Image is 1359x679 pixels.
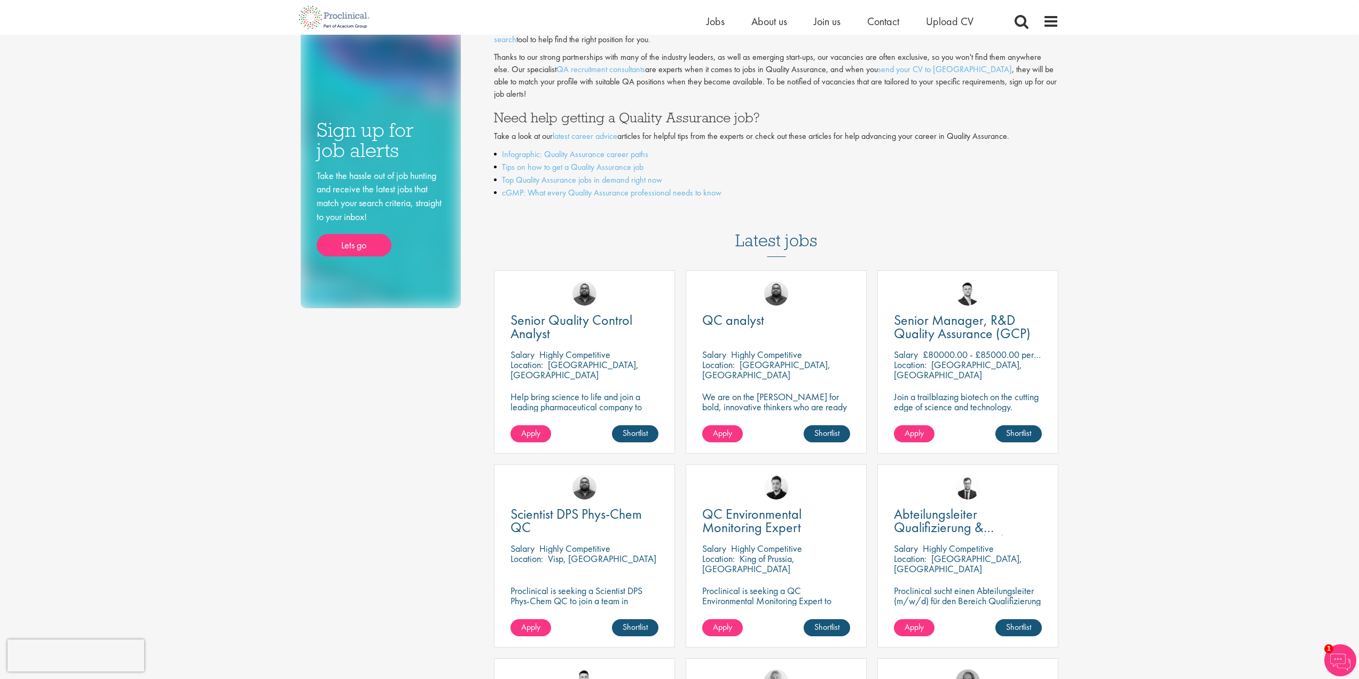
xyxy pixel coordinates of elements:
span: QC Environmental Monitoring Expert [702,505,802,536]
p: King of Prussia, [GEOGRAPHIC_DATA] [702,552,795,575]
img: Ashley Bennett [572,282,596,306]
p: Join a trailblazing biotech on the cutting edge of science and technology. [894,392,1042,412]
a: Shortlist [612,425,658,442]
a: Infographic: Quality Assurance career paths [502,149,648,160]
span: Salary [702,348,726,361]
p: [GEOGRAPHIC_DATA], [GEOGRAPHIC_DATA] [894,552,1022,575]
h3: Latest jobs [735,205,818,257]
a: Contact [867,14,899,28]
img: Anderson Maldonado [764,475,788,500]
img: Joshua Godden [956,282,980,306]
span: Location: [894,552,926,565]
span: Apply [713,621,732,633]
p: Visp, [GEOGRAPHIC_DATA] [548,552,656,565]
p: Help bring science to life and join a leading pharmaceutical company to play a key role in delive... [510,392,658,442]
img: Ashley Bennett [572,475,596,500]
span: Salary [894,542,918,555]
img: Ashley Bennett [764,282,788,306]
p: [GEOGRAPHIC_DATA], [GEOGRAPHIC_DATA] [702,358,830,381]
a: Apply [894,425,934,442]
a: Top Quality Assurance jobs in demand right now [502,174,662,185]
a: Shortlist [804,619,850,636]
span: Apply [905,621,924,633]
a: Tips on how to get a Quality Assurance job [502,161,643,173]
p: £80000.00 - £85000.00 per annum [923,348,1060,361]
h3: Sign up for job alerts [317,120,445,161]
span: Location: [702,358,735,371]
span: Salary [510,348,535,361]
p: [GEOGRAPHIC_DATA], [GEOGRAPHIC_DATA] [894,358,1022,381]
a: Join us [814,14,840,28]
span: Salary [510,542,535,555]
a: Senior Quality Control Analyst [510,314,658,340]
a: Shortlist [804,425,850,442]
p: Highly Competitive [539,542,610,555]
span: QC analyst [702,311,764,329]
span: Senior Manager, R&D Quality Assurance (GCP) [894,311,1031,342]
a: latest career advice [553,130,617,142]
span: Apply [905,427,924,439]
p: Proclinical sucht einen Abteilungsleiter (m/w/d) für den Bereich Qualifizierung zur Verstärkung d... [894,586,1042,636]
a: Shortlist [995,425,1042,442]
p: Highly Competitive [731,542,802,555]
a: send your CV to [GEOGRAPHIC_DATA] [878,64,1012,75]
p: We are on the [PERSON_NAME] for bold, innovative thinkers who are ready to help push the boundari... [702,392,850,442]
p: Highly Competitive [539,348,610,361]
a: Senior Manager, R&D Quality Assurance (GCP) [894,314,1042,340]
p: Proclinical is seeking a QC Environmental Monitoring Expert to support quality control operations... [702,586,850,626]
a: About us [751,14,787,28]
span: Salary [702,542,726,555]
p: [GEOGRAPHIC_DATA], [GEOGRAPHIC_DATA] [510,358,639,381]
a: QC analyst [702,314,850,327]
a: Apply [894,619,934,636]
a: Shortlist [995,619,1042,636]
a: Jobs [706,14,725,28]
a: Shortlist [612,619,658,636]
p: Proclinical is seeking a Scientist DPS Phys-Chem QC to join a team in [GEOGRAPHIC_DATA] [510,586,658,616]
a: Apply [702,619,743,636]
a: Apply [510,425,551,442]
p: Take a look at our articles for helpful tips from the experts or check out these articles for hel... [494,130,1059,143]
a: QC Environmental Monitoring Expert [702,508,850,534]
a: Scientist DPS Phys-Chem QC [510,508,658,534]
img: Chatbot [1324,644,1356,676]
span: Apply [713,427,732,439]
span: Apply [521,427,540,439]
span: Location: [510,358,543,371]
span: Apply [521,621,540,633]
iframe: reCAPTCHA [7,639,144,672]
a: cGMP: What every Quality Assurance professional needs to know [502,187,721,198]
p: Highly Competitive [731,348,802,361]
p: Highly Competitive [923,542,994,555]
img: Antoine Mortiaux [956,475,980,500]
span: Abteilungsleiter Qualifizierung & Kalibrierung (m/w/d) [894,505,1015,550]
a: Apply [702,425,743,442]
div: Take the hassle out of job hunting and receive the latest jobs that match your search criteria, s... [317,169,445,257]
h3: Need help getting a Quality Assurance job? [494,111,1059,124]
span: 1 [1324,644,1333,653]
a: Apply [510,619,551,636]
span: Location: [702,552,735,565]
a: Upload CV [926,14,973,28]
span: Salary [894,348,918,361]
span: Location: [894,358,926,371]
span: Scientist DPS Phys-Chem QC [510,505,642,536]
a: Abteilungsleiter Qualifizierung & Kalibrierung (m/w/d) [894,508,1042,534]
span: Location: [510,552,543,565]
p: Thanks to our strong partnerships with many of the industry leaders, as well as emerging start-up... [494,51,1059,100]
a: Lets go [317,234,391,256]
a: QA recruitment consultants [556,64,645,75]
span: Senior Quality Control Analyst [510,311,632,342]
